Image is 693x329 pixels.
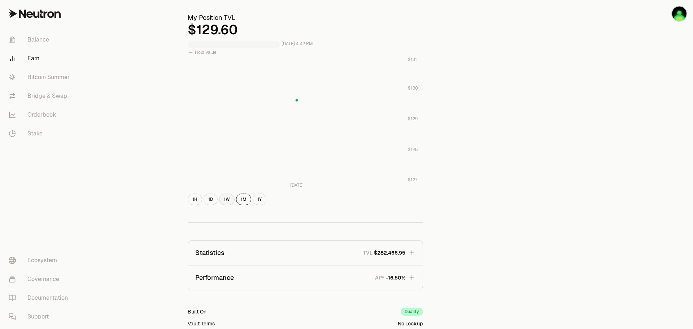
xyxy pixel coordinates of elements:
[3,49,78,68] a: Earn
[3,124,78,143] a: Stake
[3,105,78,124] a: Orderbook
[195,49,217,55] span: Hold Value
[219,194,235,205] button: 1W
[188,13,423,23] h3: My Position TVL
[408,177,418,183] tspan: $127
[195,273,234,283] p: Performance
[188,308,206,315] div: Built On
[3,87,78,105] a: Bridge & Swap
[188,241,423,265] button: StatisticsTVL$282,466.95
[3,68,78,87] a: Bitcoin Summer
[672,7,687,21] img: Frost_Ledger
[3,251,78,270] a: Ecosystem
[3,30,78,49] a: Balance
[363,249,372,256] p: TVL
[3,289,78,307] a: Documentation
[188,320,215,327] div: Vault Terms
[195,248,225,258] p: Statistics
[401,308,423,316] div: Duality
[408,57,417,62] tspan: $131
[375,274,384,282] p: APY
[374,249,405,256] span: $282,466.95
[204,194,218,205] button: 1D
[282,40,313,48] div: [DATE] 4:42 PM
[236,194,251,205] button: 1M
[408,147,418,152] tspan: $128
[188,265,423,290] button: PerformanceAPY
[408,85,418,91] tspan: $130
[188,194,202,205] button: 1H
[398,320,423,327] div: No Lockup
[3,270,78,289] a: Governance
[290,182,304,188] tspan: [DATE]
[188,23,423,37] div: $129.60
[253,194,266,205] button: 1Y
[3,307,78,326] a: Support
[408,116,418,122] tspan: $129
